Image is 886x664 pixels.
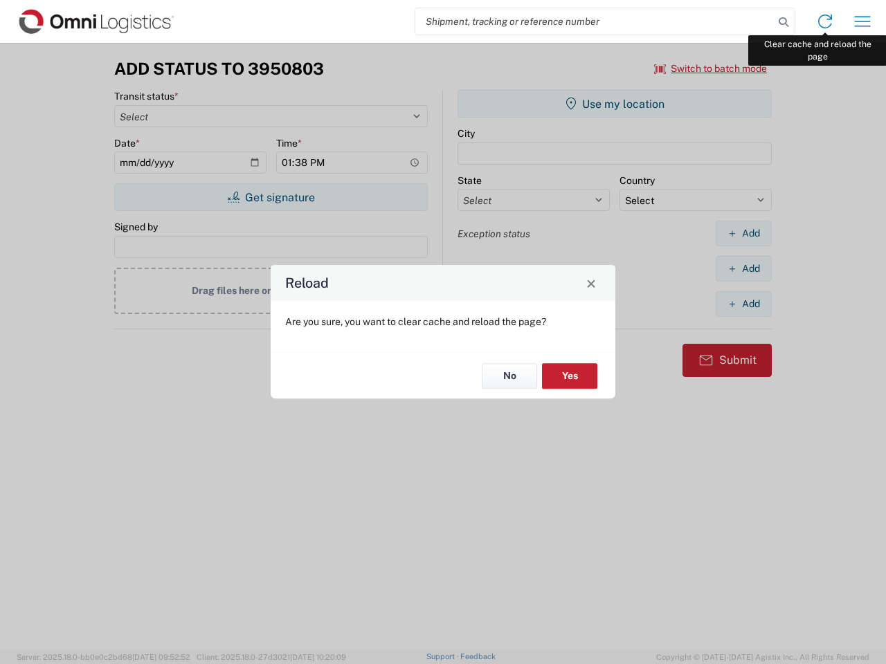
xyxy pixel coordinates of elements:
p: Are you sure, you want to clear cache and reload the page? [285,315,601,328]
h4: Reload [285,273,329,293]
button: Close [581,273,601,293]
input: Shipment, tracking or reference number [415,8,774,35]
button: Yes [542,363,597,389]
button: No [482,363,537,389]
